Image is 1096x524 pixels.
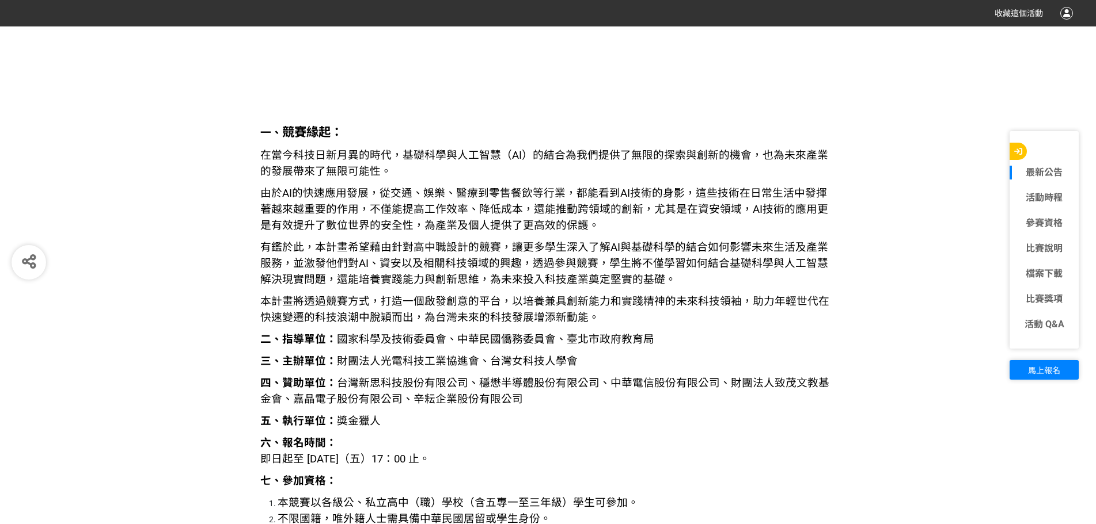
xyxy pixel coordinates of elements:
strong: 五、執行單位： [260,415,337,427]
span: 本競賽以各級公、私立高中（職）學校（含五專一至三年級）學生可參加。 [278,496,639,509]
strong: 二、指導單位： [260,333,337,346]
a: 活動時程 [1010,191,1079,205]
strong: 一、 [260,127,282,139]
span: 由於AI的快速應用發展，從交通、娛樂、醫療到零售餐飲等行業，都能看到AI技術的身影，這些技術在日常生活中發揮著越來越重要的作用，不僅能提高工作效率、降低成本，還能推動跨領域的創新，尤其是在資安領... [260,187,828,232]
span: 國家科學及技術委員會、中華民國僑務委員會、臺北市政府教育局 [260,333,654,346]
a: 檔案下載 [1010,267,1079,281]
span: 本計畫將透過競賽方式，打造一個啟發創意的平台，以培養兼具創新能力和實踐精神的未來科技領袖，助力年輕世代在快速變遷的科技浪潮中脫穎而出，為台灣未來的科技發展增添新動能。 [260,295,829,324]
a: 最新公告 [1010,166,1079,179]
strong: 六、報名時間： [260,437,337,449]
span: 馬上報名 [1028,366,1060,375]
strong: 三、主辦單位： [260,355,337,368]
span: 收藏這個活動 [995,9,1043,18]
span: 即日起至 [DATE]（五）17：00 止。 [260,453,430,465]
a: 比賽說明 [1010,242,1079,255]
span: 有鑑於此，本計畫希望藉由針對高中職設計的競賽，讓更多學生深入了解AI與基礎科學的結合如何影響未來生活及產業服務，並激發他們對AI、資安以及相關科技領域的興趣，透過參與競賽，學生將不僅學習如何結合... [260,241,828,286]
strong: 四、贊助單位： [260,377,337,389]
button: 馬上報名 [1010,360,1079,380]
a: 參賽資格 [1010,216,1079,230]
span: 在當今科技日新月異的時代，基礎科學與人工智慧（AI）的結合為我們提供了無限的探索與創新的機會，也為未來產業的發展帶來了無限可能性。 [260,149,828,178]
strong: 競賽緣起： [282,125,343,139]
a: 活動 Q&A [1010,318,1079,331]
span: 獎金獵人 [260,415,381,427]
strong: 七、參加資格： [260,475,337,487]
a: 比賽獎項 [1010,292,1079,306]
span: 台灣新思科技股份有限公司、穩懋半導體股份有限公司、中華電信股份有限公司、財團法人致茂文教基金會、嘉晶電子股份有限公司、辛耘企業股份有限公司 [260,377,829,406]
span: 財團法人光電科技工業協進會、台灣女科技人學會 [260,355,578,368]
